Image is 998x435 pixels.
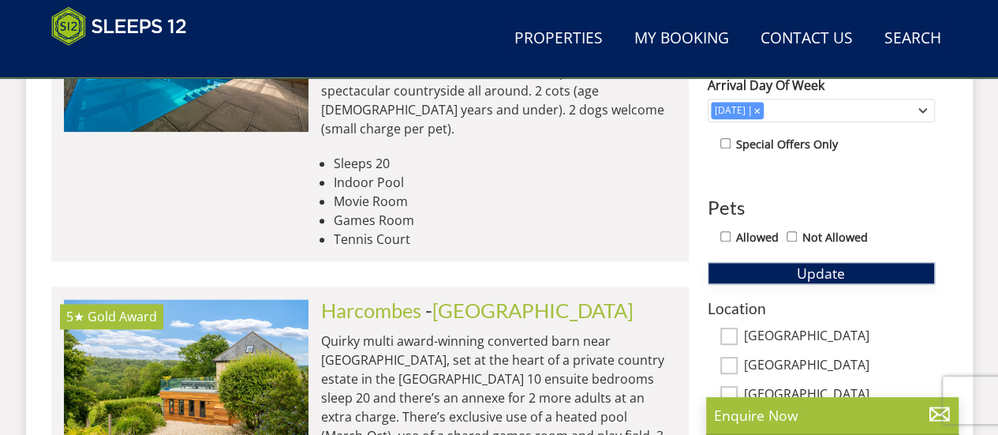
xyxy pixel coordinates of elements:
a: My Booking [628,21,735,57]
label: Special Offers Only [736,136,838,153]
div: Combobox [708,99,935,122]
h3: Pets [708,197,935,218]
li: Tennis Court [334,230,676,249]
a: Contact Us [754,21,859,57]
a: [GEOGRAPHIC_DATA] [432,298,634,322]
li: Indoor Pool [334,173,676,192]
a: Search [878,21,948,57]
h3: Location [708,300,935,317]
span: Harcombes has been awarded a Gold Award by Visit England [88,308,157,325]
span: Harcombes has a 5 star rating under the Quality in Tourism Scheme [66,308,84,325]
label: [GEOGRAPHIC_DATA] [744,387,935,404]
li: Games Room [334,211,676,230]
span: Update [797,264,845,283]
label: Allowed [736,229,779,246]
a: Harcombes [321,298,421,322]
label: Not Allowed [802,229,868,246]
img: Sleeps 12 [51,6,187,46]
iframe: Customer reviews powered by Trustpilot [43,55,209,69]
p: Enquire Now [714,405,951,426]
label: [GEOGRAPHIC_DATA] [744,328,935,346]
span: - [425,298,634,322]
a: Properties [508,21,609,57]
li: Movie Room [334,192,676,211]
label: [GEOGRAPHIC_DATA] [744,358,935,375]
label: Arrival Day Of Week [708,76,935,95]
button: Update [708,262,935,284]
li: Sleeps 20 [334,154,676,173]
div: [DATE] [711,103,749,118]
